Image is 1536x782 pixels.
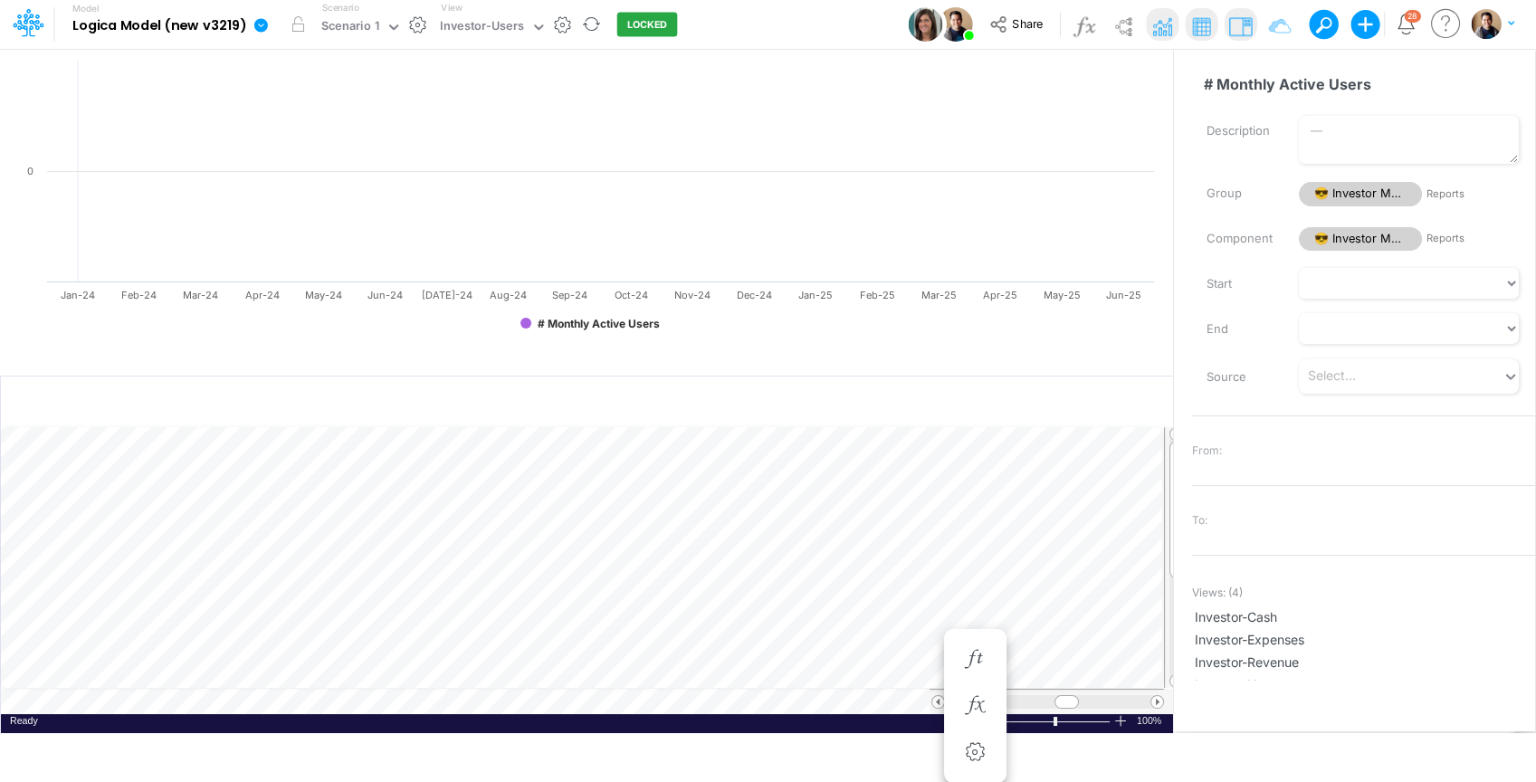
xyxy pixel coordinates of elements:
button: Share [980,11,1055,39]
text: Jan-25 [798,289,833,301]
span: Share [1012,16,1043,30]
label: View [441,1,462,14]
span: Investor-Revenue [1195,653,1532,672]
text: May-25 [1044,289,1081,301]
button: LOCKED [617,13,678,37]
div: Investor-Users [440,17,524,38]
text: Sep-24 [552,289,587,301]
text: [DATE]-24 [422,289,472,301]
text: Feb-25 [860,289,895,301]
div: Zoom [1054,717,1057,726]
text: # Monthly Active Users [538,317,660,330]
span: Investor-Cash [1195,607,1532,626]
text: Jan-24 [61,289,95,301]
span: Investor-Users [1195,675,1532,694]
a: Notifications [1396,14,1417,34]
img: User Image Icon [908,7,942,42]
div: Zoom In [1113,714,1128,728]
text: 0 [27,165,33,177]
text: Oct-24 [615,289,648,301]
span: Reports [1426,231,1519,246]
div: Zoom level [1137,714,1164,728]
text: Apr-24 [245,289,280,301]
text: Aug-24 [490,289,527,301]
div: Select... [1308,367,1356,386]
text: Feb-24 [121,289,157,301]
span: From: [1192,443,1222,459]
span: 😎 Investor Metrics [1299,227,1422,252]
img: User Image Icon [939,7,973,42]
text: Mar-25 [921,289,957,301]
text: Jun-25 [1106,289,1141,301]
span: Reports [1426,186,1519,202]
label: Scenario [322,1,359,14]
text: Nov-24 [674,289,711,301]
text: May-24 [305,289,342,301]
label: Model [72,4,100,14]
label: Group [1193,178,1285,209]
span: Investor-Expenses [1195,630,1532,649]
span: 😎 Investor Metrics [1299,182,1422,206]
input: — Node name — [1192,67,1520,101]
div: Scenario 1 [321,17,379,38]
text: Apr-25 [983,289,1017,301]
div: In Ready mode [10,714,38,728]
span: To: [1192,512,1207,529]
label: Start [1193,269,1285,300]
div: Zoom [1000,714,1113,728]
text: Jun-24 [367,289,403,301]
span: Views: ( 4 ) [1192,585,1243,601]
span: Ready [10,715,38,726]
text: Mar-24 [183,289,218,301]
b: Logica Model (new v3219) [72,18,247,34]
span: 100% [1137,714,1164,728]
label: End [1193,314,1285,345]
label: Component [1193,224,1285,254]
input: Type a title here [16,384,779,421]
label: Description [1193,116,1285,147]
label: Source [1193,362,1285,393]
text: Dec-24 [737,289,772,301]
div: 28 unread items [1407,12,1417,20]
